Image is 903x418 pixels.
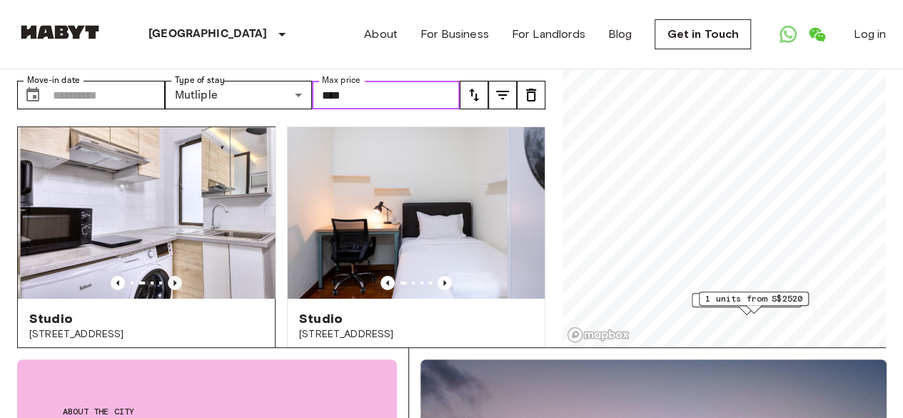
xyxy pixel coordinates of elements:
label: Max price [322,74,360,86]
label: Type of stay [175,74,225,86]
span: [STREET_ADDRESS] [299,327,533,342]
span: 1 units from S$2342 [698,294,795,307]
button: tune [460,81,488,109]
button: tune [517,81,545,109]
button: Previous image [438,276,452,290]
span: [STREET_ADDRESS] [29,327,263,342]
button: Previous image [380,276,395,290]
a: Get in Touch [655,19,751,49]
img: Marketing picture of unit SG-01-107-003-001 [288,127,545,299]
img: Marketing picture of unit SG-01-059-004-01 [20,127,277,299]
div: Map marker [699,292,809,314]
a: For Landlords [512,26,585,43]
span: Studio [299,310,343,327]
img: Habyt [17,25,103,39]
a: Log in [854,26,886,43]
div: Map marker [692,293,802,315]
span: 1 units from S$2520 [705,292,802,305]
button: Previous image [111,276,125,290]
div: Mutliple [165,81,313,109]
span: About the city [63,405,351,418]
a: About [364,26,398,43]
a: For Business [420,26,489,43]
span: Studio [29,310,73,327]
button: tune [488,81,517,109]
button: Choose date [19,81,47,109]
label: Move-in date [27,74,80,86]
a: Blog [608,26,632,43]
p: [GEOGRAPHIC_DATA] [148,26,268,43]
button: Previous image [168,276,182,290]
a: Open WeChat [802,20,831,49]
a: Open WhatsApp [774,20,802,49]
a: Mapbox logo [567,327,630,343]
